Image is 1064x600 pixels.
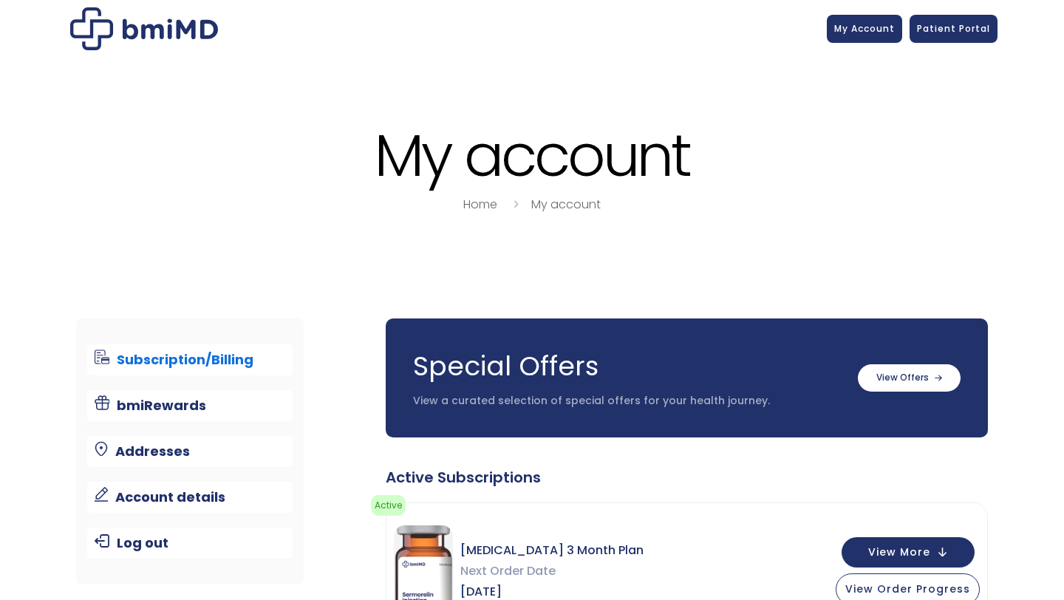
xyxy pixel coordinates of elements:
a: Log out [87,528,293,559]
h1: My account [66,124,997,187]
a: bmiRewards [87,390,293,421]
a: Addresses [87,436,293,467]
span: View More [868,548,930,557]
span: Patient Portal [917,22,990,35]
h3: Special Offers [413,348,843,385]
a: Home [463,196,497,213]
a: Subscription/Billing [87,344,293,375]
span: [MEDICAL_DATA] 3 Month Plan [460,540,644,561]
p: View a curated selection of special offers for your health journey. [413,394,843,409]
span: Active [371,495,406,516]
nav: Account pages [76,318,304,584]
a: Account details [87,482,293,513]
i: breadcrumbs separator [508,196,524,213]
a: My Account [827,15,902,43]
span: My Account [834,22,895,35]
span: Next Order Date [460,561,644,582]
button: View More [842,537,975,567]
a: My account [531,196,601,213]
img: My account [70,7,218,50]
div: Active Subscriptions [386,467,988,488]
span: View Order Progress [845,582,970,596]
a: Patient Portal [910,15,997,43]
